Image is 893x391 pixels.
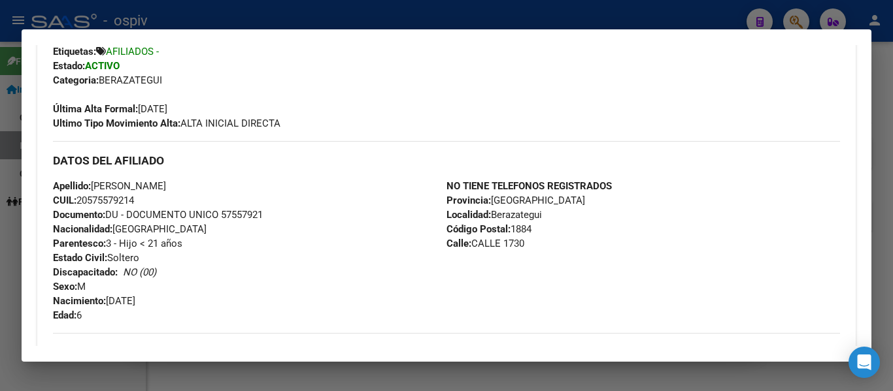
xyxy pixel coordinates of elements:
span: ALTA INICIAL DIRECTA [53,117,280,129]
strong: Localidad: [446,209,491,221]
strong: Sexo: [53,281,77,292]
strong: Calle: [446,238,471,249]
strong: Código Postal: [446,223,511,235]
strong: Apellido: [53,180,91,192]
span: 6 [53,309,82,321]
span: 1884 [446,223,531,235]
strong: Parentesco: [53,238,106,249]
span: 3 - Hijo < 21 años [53,238,182,249]
span: [PERSON_NAME] [53,180,166,192]
strong: Edad: [53,309,76,321]
strong: Provincia: [446,195,491,206]
span: Soltero [53,252,139,264]
strong: CUIL: [53,195,76,206]
span: [GEOGRAPHIC_DATA] [53,223,207,235]
span: DU - DOCUMENTO UNICO 57557921 [53,209,263,221]
div: Open Intercom Messenger [849,347,880,378]
strong: Discapacitado: [53,266,118,278]
strong: Ultimo Tipo Movimiento Alta: [53,117,180,129]
strong: Nacionalidad: [53,223,112,235]
strong: Documento: [53,209,105,221]
div: BERAZATEGUI [53,73,840,87]
h3: DATOS GRUPO FAMILIAR [53,345,840,360]
i: NO (00) [123,266,156,278]
span: [GEOGRAPHIC_DATA] [446,195,585,206]
strong: Estado: [53,60,85,72]
strong: NO TIENE TELEFONOS REGISTRADOS [446,180,612,192]
span: 20575579214 [53,195,134,206]
strong: Estado Civil: [53,252,107,264]
strong: ACTIVO [85,60,120,72]
span: Berazategui [446,209,542,221]
strong: Última Alta Formal: [53,103,138,115]
span: M [53,281,86,292]
span: [DATE] [53,295,135,307]
h3: DATOS DEL AFILIADO [53,153,840,168]
strong: Etiquetas: [53,46,96,57]
span: CALLE 1730 [446,238,524,249]
span: [DATE] [53,103,167,115]
strong: Categoria: [53,74,99,86]
strong: Nacimiento: [53,295,106,307]
span: AFILIADOS - [106,46,159,57]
